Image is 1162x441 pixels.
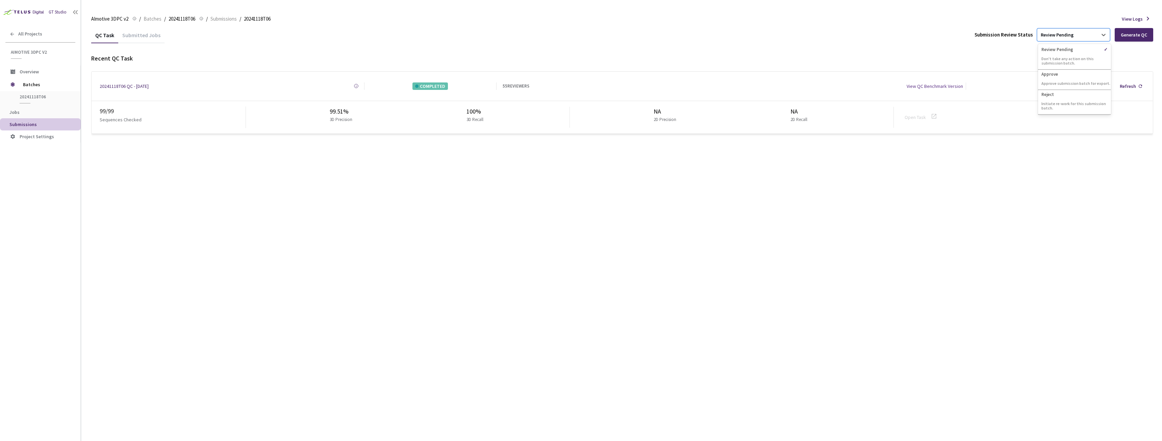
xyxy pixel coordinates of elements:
span: Overview [20,69,39,75]
div: Submission Review Status [975,31,1033,39]
span: All Projects [18,31,42,37]
p: 2D Precision [654,116,676,123]
div: NA [790,107,810,116]
span: Submissions [210,15,237,23]
p: 3D Recall [466,116,483,123]
p: Initiate re-work for this submission batch. [1038,101,1111,110]
div: NA [654,107,679,116]
p: 3D Precision [330,116,352,123]
div: View QC Benchmark Version [907,82,963,90]
a: Submissions [209,15,238,22]
span: Jobs [9,109,20,115]
div: Review Pending [1041,32,1073,38]
div: Generate QC [1121,32,1147,38]
p: Approve submission batch for export. [1038,81,1111,85]
li: / [139,15,141,23]
p: Approve [1038,70,1111,77]
span: Submissions [9,121,37,127]
span: AImotive 3DPC v2 [91,15,128,23]
span: Batches [144,15,161,23]
div: QC Task [91,32,118,43]
span: Batches [23,78,69,91]
p: 2D Recall [790,116,807,123]
span: AImotive 3DPC v2 [11,49,71,55]
div: 55 REVIEWERS [503,83,529,90]
span: ✓ [1104,47,1111,52]
span: 20241118T06 [244,15,271,23]
p: Review Pending [1038,45,1111,52]
div: Refresh [1120,82,1136,90]
a: 20241118T06 QC - [DATE] [100,82,149,90]
li: / [164,15,166,23]
div: COMPLETED [412,82,448,90]
div: GT Studio [49,9,67,16]
span: View Logs [1122,15,1143,23]
div: 100% [466,107,486,116]
div: Recent QC Task [91,54,1153,63]
div: 99.51% [330,107,355,116]
span: Project Settings [20,133,54,140]
p: Sequences Checked [100,116,142,123]
span: 20241118T06 [169,15,195,23]
div: 99 / 99 [100,106,246,116]
p: Don't take any action on this submission batch. [1038,56,1111,65]
li: / [239,15,241,23]
a: Batches [142,15,163,22]
span: 20241118T06 [20,94,70,100]
p: Reject [1038,90,1111,97]
a: Open Task [905,114,926,120]
li: / [206,15,208,23]
div: Submitted Jobs [118,32,165,43]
